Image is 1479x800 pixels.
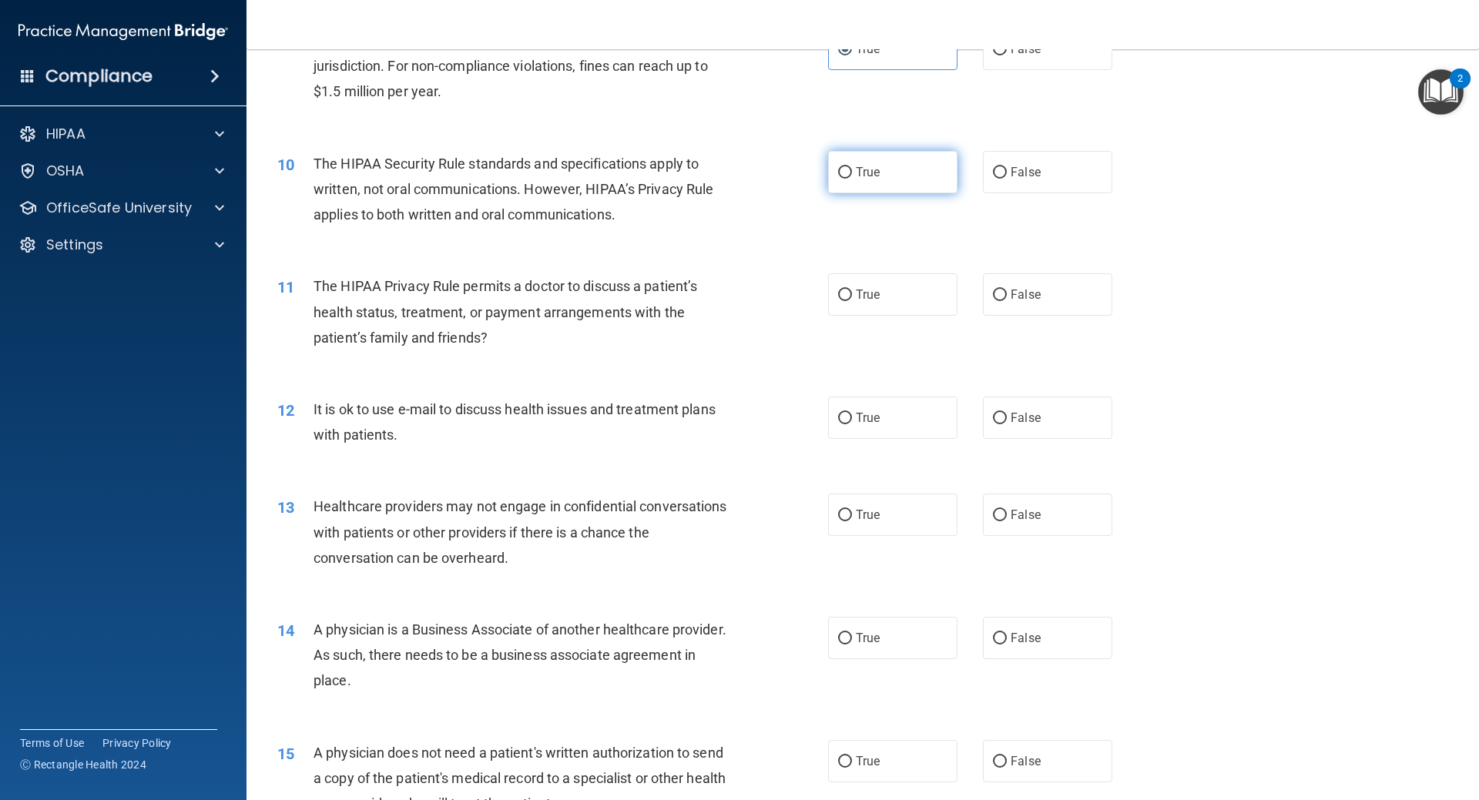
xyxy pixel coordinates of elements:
[277,745,294,763] span: 15
[314,498,727,565] span: Healthcare providers may not engage in confidential conversations with patients or other provider...
[277,401,294,420] span: 12
[18,125,224,143] a: HIPAA
[1011,165,1041,179] span: False
[856,507,880,522] span: True
[314,401,716,443] span: It is ok to use e-mail to discuss health issues and treatment plans with patients.
[856,410,880,425] span: True
[277,498,294,517] span: 13
[1011,410,1041,425] span: False
[993,290,1007,301] input: False
[1212,691,1461,752] iframe: Drift Widget Chat Controller
[18,199,224,217] a: OfficeSafe University
[18,16,228,47] img: PMB logo
[18,162,224,180] a: OSHA
[314,278,697,345] span: The HIPAA Privacy Rule permits a doctor to discuss a patient’s health status, treatment, or payme...
[1457,79,1463,99] div: 2
[46,199,192,217] p: OfficeSafe University
[856,754,880,768] span: True
[277,278,294,296] span: 11
[314,32,729,99] span: HIPAA’s Privacy and Security Rules are governed under each states jurisdiction. For non-complianc...
[277,32,294,51] span: 09
[20,757,146,772] span: Ⓒ Rectangle Health 2024
[1418,69,1464,115] button: Open Resource Center, 2 new notifications
[856,42,880,56] span: True
[856,287,880,302] span: True
[856,631,880,645] span: True
[838,290,852,301] input: True
[838,413,852,424] input: True
[993,510,1007,521] input: False
[1011,42,1041,56] span: False
[993,413,1007,424] input: False
[993,633,1007,644] input: False
[18,236,224,254] a: Settings
[102,735,172,751] a: Privacy Policy
[838,756,852,768] input: True
[838,167,852,179] input: True
[1011,754,1041,768] span: False
[838,510,852,521] input: True
[20,735,84,751] a: Terms of Use
[993,756,1007,768] input: False
[46,236,103,254] p: Settings
[45,65,153,87] h4: Compliance
[46,162,85,180] p: OSHA
[1011,507,1041,522] span: False
[314,621,726,688] span: A physician is a Business Associate of another healthcare provider. As such, there needs to be a ...
[993,44,1007,55] input: False
[856,165,880,179] span: True
[277,621,294,640] span: 14
[277,156,294,174] span: 10
[1011,631,1041,645] span: False
[1011,287,1041,302] span: False
[46,125,86,143] p: HIPAA
[993,167,1007,179] input: False
[838,633,852,644] input: True
[838,44,852,55] input: True
[314,156,713,223] span: The HIPAA Security Rule standards and specifications apply to written, not oral communications. H...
